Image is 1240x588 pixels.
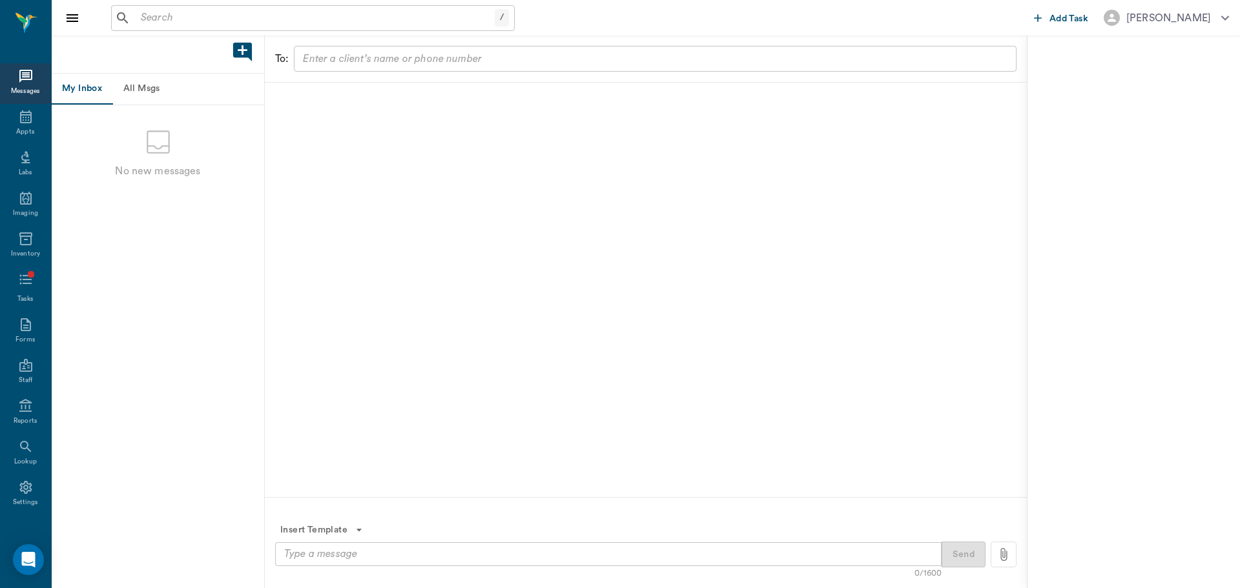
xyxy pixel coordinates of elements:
[298,50,1011,68] input: Enter a client’s name or phone number
[275,518,368,542] button: Insert Template
[19,376,32,385] div: Staff
[495,9,509,26] div: /
[19,168,32,177] div: Labs
[13,498,39,507] div: Settings
[11,249,40,259] div: Inventory
[11,86,41,96] div: Messages
[59,5,85,31] button: Close drawer
[136,9,495,27] input: Search
[17,294,34,304] div: Tasks
[13,544,44,575] div: Open Intercom Messenger
[115,163,200,179] p: No new messages
[14,457,37,467] div: Lookup
[52,74,112,105] button: My Inbox
[275,51,289,66] div: To:
[13,208,38,218] div: Imaging
[52,74,264,105] div: Message tabs
[1029,6,1093,30] button: Add Task
[14,416,37,426] div: Reports
[112,74,170,105] button: All Msgs
[1126,10,1211,26] div: [PERSON_NAME]
[914,567,942,580] div: 0/1600
[1093,6,1239,30] button: [PERSON_NAME]
[16,127,34,137] div: Appts
[15,335,35,345] div: Forms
